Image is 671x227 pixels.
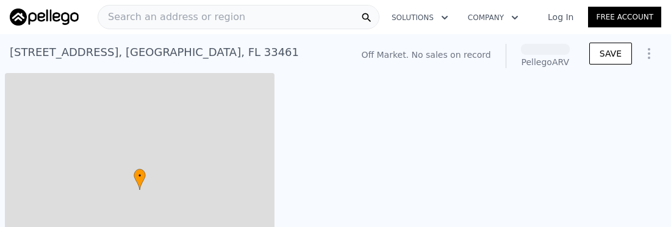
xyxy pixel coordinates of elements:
[134,170,146,181] span: •
[533,11,588,23] a: Log In
[382,7,458,29] button: Solutions
[10,9,79,26] img: Pellego
[588,7,661,27] a: Free Account
[637,41,661,66] button: Show Options
[98,10,245,24] span: Search an address or region
[458,7,528,29] button: Company
[134,169,146,190] div: •
[589,43,632,65] button: SAVE
[10,44,299,61] div: [STREET_ADDRESS] , [GEOGRAPHIC_DATA] , FL 33461
[361,49,490,61] div: Off Market. No sales on record
[521,56,570,68] div: Pellego ARV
